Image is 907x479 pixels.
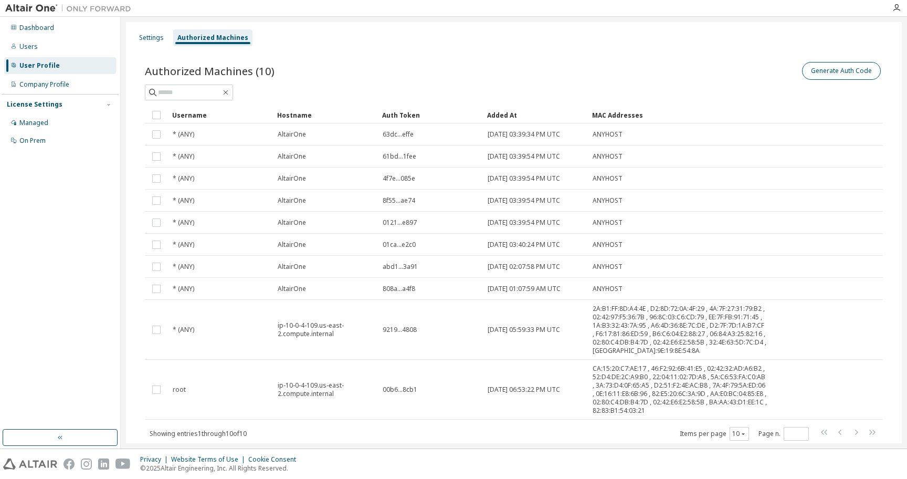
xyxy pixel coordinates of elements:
span: * (ANY) [173,326,194,334]
span: AltairOne [278,196,306,205]
img: instagram.svg [81,459,92,470]
span: CA:15:20:C7:AE:17 , 46:F2:92:6B:41:E5 , 02:42:32:AD:A6:B2 , 52:D4:DE:2C:A9:B0 , 22:04:11:02:7D:A8... [593,365,767,415]
span: [DATE] 02:07:58 PM UTC [488,263,560,271]
span: AltairOne [278,263,306,271]
span: ANYHOST [593,174,623,183]
div: Hostname [277,107,374,123]
img: altair_logo.svg [3,459,57,470]
img: facebook.svg [64,459,75,470]
span: ANYHOST [593,196,623,205]
span: ANYHOST [593,218,623,227]
span: [DATE] 01:07:59 AM UTC [488,285,561,293]
span: 808a...a4f8 [383,285,415,293]
span: 01ca...e2c0 [383,241,416,249]
div: Auth Token [382,107,479,123]
span: [DATE] 03:39:54 PM UTC [488,174,560,183]
span: 4f7e...085e [383,174,415,183]
span: Showing entries 1 through 10 of 10 [150,429,247,438]
span: [DATE] 05:59:33 PM UTC [488,326,560,334]
button: 10 [732,430,746,438]
div: Website Terms of Use [171,455,248,464]
div: Added At [487,107,584,123]
span: [DATE] 03:39:34 PM UTC [488,130,560,139]
span: ANYHOST [593,263,623,271]
img: Altair One [5,3,136,14]
span: AltairOne [278,130,306,139]
div: On Prem [19,137,46,145]
span: ANYHOST [593,285,623,293]
img: youtube.svg [115,459,131,470]
span: 9219...4808 [383,326,417,334]
span: ip-10-0-4-109.us-east-2.compute.internal [278,321,373,338]
span: * (ANY) [173,174,194,183]
span: * (ANY) [173,285,194,293]
span: 0121...e897 [383,218,417,227]
span: [DATE] 03:40:24 PM UTC [488,241,560,249]
div: Managed [19,119,48,127]
span: root [173,386,186,394]
span: 2A:B1:FF:8D:A4:4E , D2:8D:72:0A:4F:29 , 4A:7F:27:31:79:B2 , 02:42:97:F5:36:7B , 96:8C:03:C6:CD:79... [593,305,767,355]
span: AltairOne [278,152,306,161]
div: Company Profile [19,80,69,89]
button: Generate Auth Code [802,62,881,80]
span: [DATE] 06:53:22 PM UTC [488,386,560,394]
span: 63dc...effe [383,130,414,139]
span: 61bd...1fee [383,152,416,161]
span: Authorized Machines (10) [145,64,275,78]
span: * (ANY) [173,241,194,249]
span: 00b6...8cb1 [383,386,417,394]
span: * (ANY) [173,130,194,139]
div: Dashboard [19,24,54,32]
span: * (ANY) [173,196,194,205]
div: License Settings [7,100,62,109]
div: Users [19,43,38,51]
span: * (ANY) [173,263,194,271]
span: ANYHOST [593,241,623,249]
img: linkedin.svg [98,459,109,470]
span: [DATE] 03:39:54 PM UTC [488,196,560,205]
span: Items per page [680,427,749,441]
span: * (ANY) [173,218,194,227]
div: Username [172,107,269,123]
div: Cookie Consent [248,455,302,464]
div: User Profile [19,61,60,70]
div: MAC Addresses [592,107,767,123]
span: ANYHOST [593,152,623,161]
p: © 2025 Altair Engineering, Inc. All Rights Reserved. [140,464,302,473]
span: ANYHOST [593,130,623,139]
div: Privacy [140,455,171,464]
span: AltairOne [278,285,306,293]
div: Settings [139,34,164,42]
span: 8f55...ae74 [383,196,415,205]
div: Authorized Machines [177,34,248,42]
span: [DATE] 03:39:54 PM UTC [488,152,560,161]
span: Page n. [758,427,809,441]
span: [DATE] 03:39:54 PM UTC [488,218,560,227]
span: ip-10-0-4-109.us-east-2.compute.internal [278,381,373,398]
span: AltairOne [278,174,306,183]
span: AltairOne [278,241,306,249]
span: * (ANY) [173,152,194,161]
span: AltairOne [278,218,306,227]
span: abd1...3a91 [383,263,418,271]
